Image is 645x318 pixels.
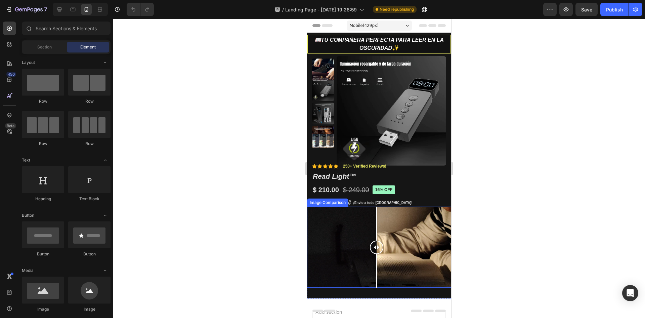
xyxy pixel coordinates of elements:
div: Heading [22,196,64,202]
div: Publish [606,6,623,13]
iframe: Design area [307,19,451,318]
p: 7 [44,5,47,13]
div: Row [68,98,111,104]
div: Button [68,251,111,257]
span: Landing Page - [DATE] 19:28:59 [285,6,357,13]
div: Text Block [68,196,111,202]
div: Row [68,141,111,147]
div: Button [22,251,64,257]
span: Toggle open [100,210,111,221]
div: Image [22,306,64,312]
div: Row [22,98,64,104]
span: Toggle open [100,265,111,276]
span: Section [37,44,52,50]
span: Element [80,44,96,50]
div: Open Intercom Messenger [622,285,638,301]
span: Need republishing [380,6,414,12]
button: Publish [600,3,629,16]
span: Toggle open [100,155,111,166]
button: Save [575,3,598,16]
span: Save [581,7,592,12]
div: Beta [5,123,16,129]
div: Undo/Redo [127,3,154,16]
div: 450 [6,72,16,77]
span: Button [22,212,34,218]
button: 7 [3,3,50,16]
span: Layout [22,60,35,66]
span: / [282,6,284,13]
span: Media [22,268,34,274]
div: Image [68,306,111,312]
div: Row [22,141,64,147]
span: Text [22,157,30,163]
input: Search Sections & Elements [22,22,111,35]
span: Toggle open [100,57,111,68]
